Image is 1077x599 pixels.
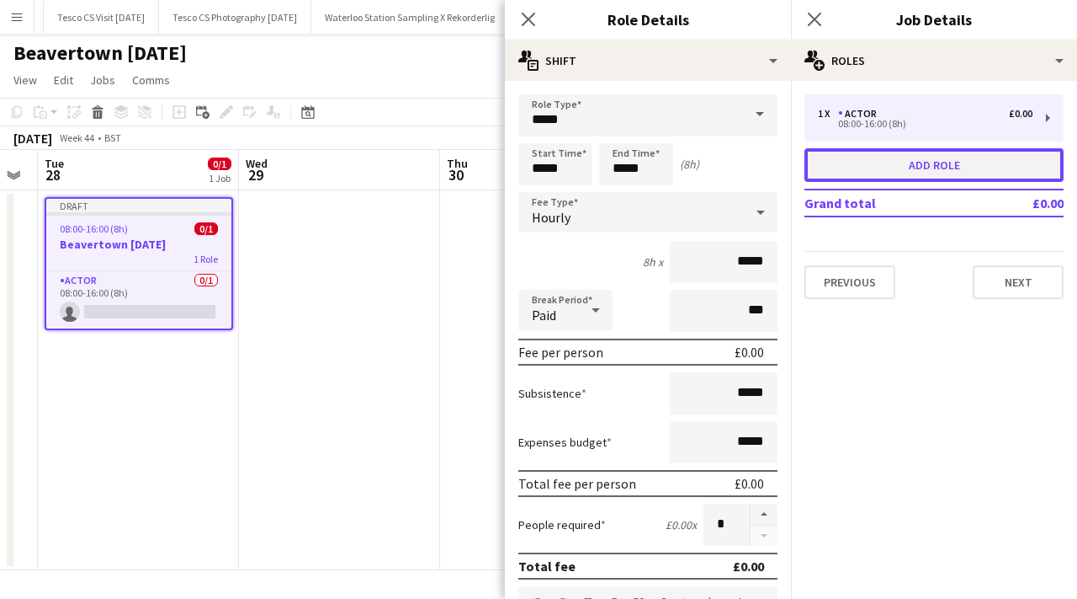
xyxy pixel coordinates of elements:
[13,130,52,147] div: [DATE]
[532,209,570,226] span: Hourly
[518,344,603,361] div: Fee per person
[246,156,268,171] span: Wed
[444,165,468,185] span: 30
[733,558,764,575] div: £0.00
[447,156,468,171] span: Thu
[56,131,98,144] span: Week 44
[125,69,177,91] a: Comms
[518,475,636,492] div: Total fee per person
[518,517,606,532] label: People required
[46,271,231,329] app-card-role: Actor0/108:00-16:00 (8h)
[518,558,576,575] div: Total fee
[643,254,663,270] div: 8h x
[680,157,699,172] div: (8h)
[818,108,838,120] div: 1 x
[208,158,231,170] span: 0/1
[505,8,791,30] h3: Role Details
[791,40,1077,81] div: Roles
[804,190,984,217] td: Grand total
[90,72,115,88] span: Jobs
[194,222,218,235] span: 0/1
[311,1,509,34] button: Waterloo Station Sampling X Rekorderlig
[735,344,764,361] div: £0.00
[532,307,556,324] span: Paid
[751,504,777,526] button: Increase
[209,172,231,185] div: 1 Job
[804,265,895,299] button: Previous
[60,222,128,235] span: 08:00-16:00 (8h)
[44,1,159,34] button: Tesco CS Visit [DATE]
[83,69,122,91] a: Jobs
[45,156,64,171] span: Tue
[666,517,697,532] div: £0.00 x
[973,265,1064,299] button: Next
[1009,108,1032,120] div: £0.00
[46,199,231,212] div: Draft
[984,190,1064,217] td: £0.00
[104,131,121,144] div: BST
[46,237,231,252] h3: Beavertown [DATE]
[804,148,1064,182] button: Add role
[13,40,187,66] h1: Beavertown [DATE]
[518,435,612,450] label: Expenses budget
[243,165,268,185] span: 29
[13,72,37,88] span: View
[132,72,170,88] span: Comms
[54,72,73,88] span: Edit
[735,475,764,492] div: £0.00
[518,386,586,401] label: Subsistence
[505,40,791,81] div: Shift
[194,253,218,265] span: 1 Role
[47,69,80,91] a: Edit
[818,120,1032,128] div: 08:00-16:00 (8h)
[42,165,64,185] span: 28
[791,8,1077,30] h3: Job Details
[7,69,44,91] a: View
[45,197,233,330] app-job-card: Draft08:00-16:00 (8h)0/1Beavertown [DATE]1 RoleActor0/108:00-16:00 (8h)
[159,1,311,34] button: Tesco CS Photography [DATE]
[838,108,883,120] div: Actor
